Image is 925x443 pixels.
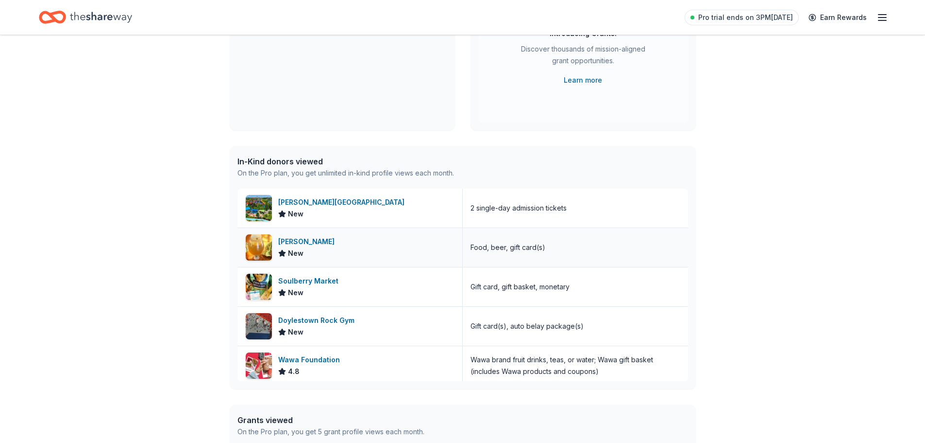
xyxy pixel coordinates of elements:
[278,236,338,248] div: [PERSON_NAME]
[517,43,649,71] div: Discover thousands of mission-aligned grant opportunities.
[39,6,132,29] a: Home
[237,167,454,179] div: On the Pro plan, you get unlimited in-kind profile views each month.
[471,242,545,253] div: Food, beer, gift card(s)
[471,354,680,377] div: Wawa brand fruit drinks, teas, or water; Wawa gift basket (includes Wawa products and coupons)
[246,195,272,221] img: Image for Dorney Park & Wildwater Kingdom
[278,275,342,287] div: Soulberry Market
[246,313,272,339] img: Image for Doylestown Rock Gym
[288,326,303,338] span: New
[698,12,793,23] span: Pro trial ends on 3PM[DATE]
[564,74,602,86] a: Learn more
[246,274,272,300] img: Image for Soulberry Market
[288,208,303,220] span: New
[471,281,570,293] div: Gift card, gift basket, monetary
[278,315,358,326] div: Doylestown Rock Gym
[237,426,424,438] div: On the Pro plan, you get 5 grant profile views each month.
[288,248,303,259] span: New
[246,234,272,261] img: Image for Jamison Pourhouse
[471,320,584,332] div: Gift card(s), auto belay package(s)
[278,354,344,366] div: Wawa Foundation
[685,10,799,25] a: Pro trial ends on 3PM[DATE]
[237,156,454,167] div: In-Kind donors viewed
[237,414,424,426] div: Grants viewed
[288,366,300,377] span: 4.8
[246,353,272,379] img: Image for Wawa Foundation
[471,202,567,214] div: 2 single-day admission tickets
[278,196,408,208] div: [PERSON_NAME][GEOGRAPHIC_DATA]
[803,9,873,26] a: Earn Rewards
[288,287,303,299] span: New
